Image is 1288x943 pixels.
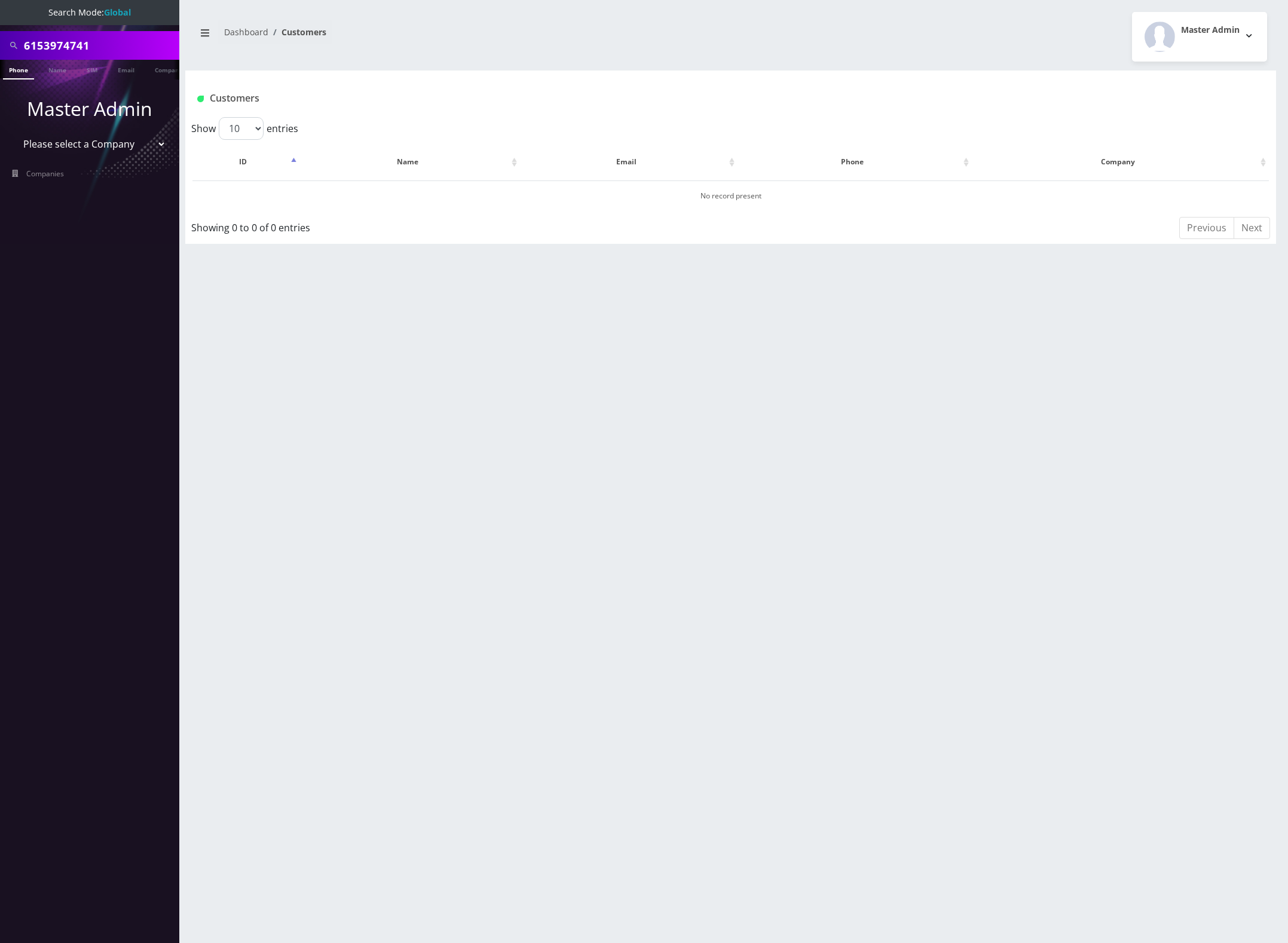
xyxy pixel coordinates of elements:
th: ID: activate to sort column descending [192,145,299,179]
nav: breadcrumb [194,20,722,54]
th: Phone: activate to sort column ascending [739,145,972,179]
th: Email: activate to sort column ascending [521,145,738,179]
th: Company: activate to sort column ascending [973,145,1269,179]
input: Search All Companies [24,34,176,57]
select: Showentries [219,117,264,140]
a: Previous [1179,217,1234,239]
div: Showing 0 to 0 of 0 entries [191,216,632,235]
span: Companies [26,169,64,179]
strong: Global [104,7,131,18]
a: Phone [3,60,34,79]
li: Customers [268,26,326,38]
h2: Master Admin [1181,25,1240,35]
button: Master Admin [1132,12,1267,62]
th: Name: activate to sort column ascending [301,145,519,179]
a: SIM [81,60,103,78]
td: No record present [192,180,1269,211]
a: Dashboard [224,26,268,38]
a: Name [42,60,72,78]
a: Next [1234,217,1270,239]
h1: Customers [197,93,1083,104]
label: Show entries [191,117,298,140]
a: Email [112,60,140,78]
span: Search Mode: [48,7,131,18]
a: Company [149,60,189,78]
